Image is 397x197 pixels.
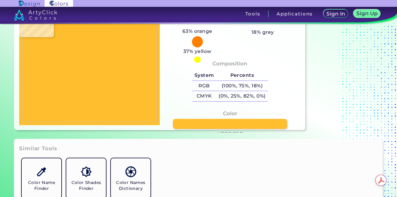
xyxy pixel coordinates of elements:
h5: 18% grey [251,28,274,36]
h5: Sign Up [357,11,377,16]
img: icon_color_shades.svg [81,166,92,177]
h5: Color Shades Finder [69,180,103,191]
h5: 63% orange [180,27,215,35]
a: Sign In [325,10,347,18]
h3: Applications [277,11,313,16]
h4: Color [223,109,237,118]
h5: Sign In [327,11,344,16]
h5: 37% yellow [181,47,214,55]
h5: Color Names Dictionary [113,180,148,191]
img: logo_artyclick_colors_white.svg [14,9,58,20]
h5: RGB [192,81,216,91]
h4: Composition [212,59,247,68]
h5: Color Name Finder [24,180,59,191]
h5: Percents [216,70,268,81]
img: c61fc938-0bb7-4f7e-8726-6cc1da5962d9 [22,6,157,122]
img: icon_color_names_dictionary.svg [125,166,136,177]
h5: (0%, 25%, 82%, 0%) [216,91,268,101]
h5: CMYK [192,91,216,101]
h3: #FFBE2E [217,131,243,138]
a: Sign Up [355,10,379,18]
img: icon_color_name_finder.svg [36,166,47,177]
h5: (100%, 75%, 18%) [216,81,268,91]
h5: System [192,70,216,81]
h3: Tools [245,11,260,16]
img: ArtyClick Design logo [19,1,40,7]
